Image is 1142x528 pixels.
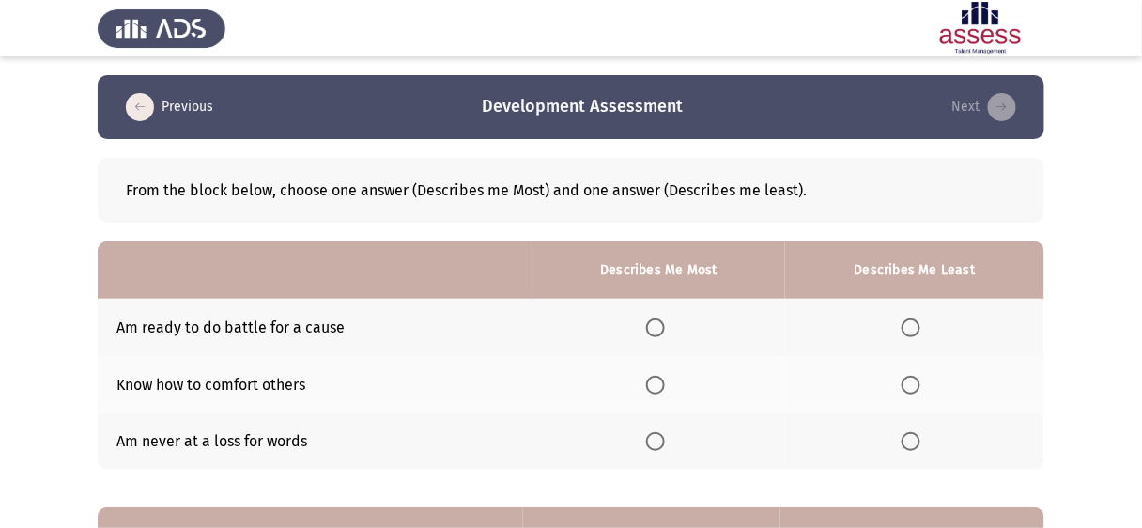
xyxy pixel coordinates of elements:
mat-radio-group: Select an option [646,432,672,450]
h3: Development Assessment [483,95,684,118]
img: Assess Talent Management logo [98,2,225,54]
th: Describes Me Least [785,241,1044,299]
mat-radio-group: Select an option [902,375,928,393]
td: Am ready to do battle for a cause [98,299,532,356]
mat-radio-group: Select an option [646,318,672,335]
button: check the missing [947,92,1022,122]
div: From the block below, choose one answer (Describes me Most) and one answer (Describes me least). [126,181,1016,199]
img: Assessment logo of Development Assessment R1 (EN/AR) [917,2,1044,54]
mat-radio-group: Select an option [902,432,928,450]
td: Know how to comfort others [98,356,532,413]
mat-radio-group: Select an option [902,318,928,335]
td: Am never at a loss for words [98,413,532,471]
th: Describes Me Most [532,241,785,299]
mat-radio-group: Select an option [646,375,672,393]
button: load previous page [120,92,219,122]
